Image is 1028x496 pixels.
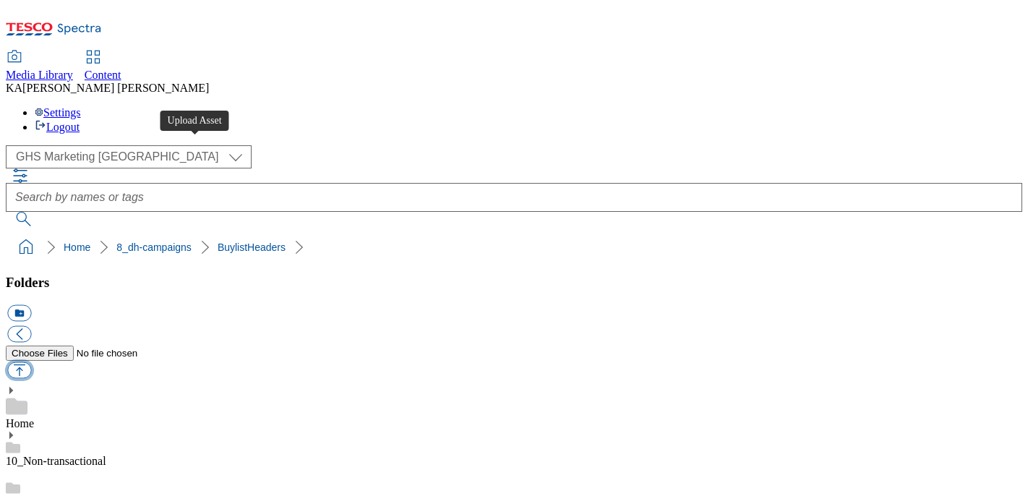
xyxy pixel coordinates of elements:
[35,121,80,133] a: Logout
[85,69,121,81] span: Content
[85,51,121,82] a: Content
[6,455,106,467] a: 10_Non-transactional
[64,241,90,253] a: Home
[6,417,34,429] a: Home
[6,51,73,82] a: Media Library
[116,241,192,253] a: 8_dh-campaigns
[6,82,22,94] span: KA
[218,241,286,253] a: BuylistHeaders
[35,106,81,119] a: Settings
[6,183,1022,212] input: Search by names or tags
[6,69,73,81] span: Media Library
[22,82,209,94] span: [PERSON_NAME] [PERSON_NAME]
[14,236,38,259] a: home
[6,275,1022,291] h3: Folders
[6,234,1022,261] nav: breadcrumb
